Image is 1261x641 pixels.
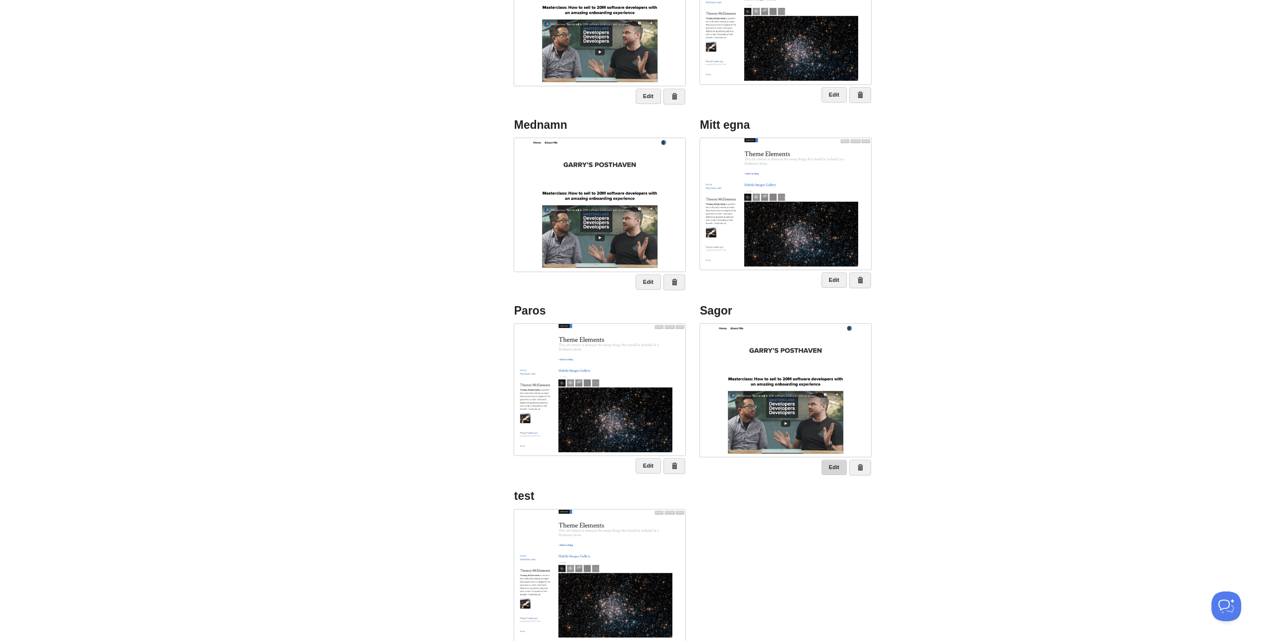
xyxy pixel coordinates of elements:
h4: Paros [514,305,685,317]
a: Edit [822,87,847,103]
a: Edit [636,89,661,104]
a: Edit [636,274,661,290]
a: Edit [822,460,847,475]
img: Screenshot [514,510,685,638]
h4: test [514,490,685,502]
h4: Mednamn [514,119,685,131]
a: Edit [636,458,661,474]
img: Screenshot [700,324,871,454]
img: Screenshot [700,138,871,267]
h4: Sagor [700,305,871,317]
img: Screenshot [514,324,685,452]
h4: Mitt egna [700,119,871,131]
iframe: Help Scout Beacon - Open [1211,591,1241,621]
img: Screenshot [514,138,685,268]
a: Edit [822,272,847,288]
